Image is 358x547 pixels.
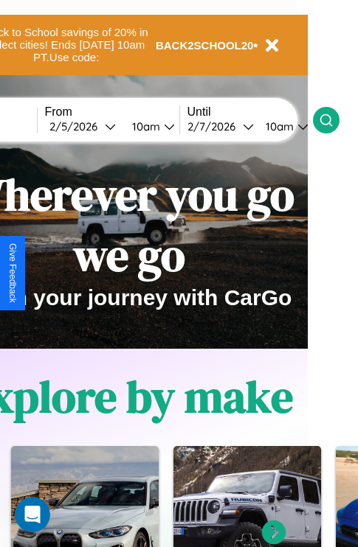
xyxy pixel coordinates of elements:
button: 10am [254,119,313,134]
div: 10am [258,119,297,133]
div: 2 / 5 / 2026 [49,119,105,133]
div: Give Feedback [7,243,18,303]
iframe: Intercom live chat [15,497,50,532]
label: From [45,105,179,119]
button: 10am [120,119,179,134]
label: Until [187,105,313,119]
b: BACK2SCHOOL20 [156,39,254,52]
button: 2/5/2026 [45,119,120,134]
div: 2 / 7 / 2026 [187,119,243,133]
div: 10am [125,119,164,133]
